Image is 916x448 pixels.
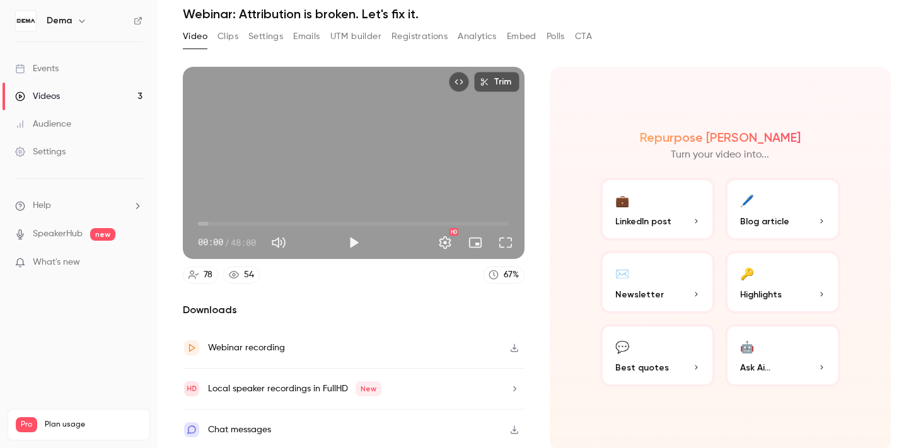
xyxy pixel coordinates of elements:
[671,147,769,163] p: Turn your video into...
[432,230,458,255] button: Settings
[615,263,629,283] div: ✉️
[458,26,497,47] button: Analytics
[217,26,238,47] button: Clips
[183,267,218,284] a: 78
[208,422,271,437] div: Chat messages
[575,26,592,47] button: CTA
[15,146,66,158] div: Settings
[15,199,142,212] li: help-dropdown-opener
[47,14,72,27] h6: Dema
[33,227,83,241] a: SpeakerHub
[330,26,381,47] button: UTM builder
[600,251,716,314] button: ✉️Newsletter
[725,251,840,314] button: 🔑Highlights
[740,190,754,210] div: 🖊️
[244,268,254,282] div: 54
[740,336,754,356] div: 🤖
[615,361,669,374] span: Best quotes
[15,62,59,75] div: Events
[449,228,458,236] div: HD
[45,420,142,430] span: Plan usage
[33,199,51,212] span: Help
[127,257,142,268] iframe: Noticeable Trigger
[600,178,716,241] button: 💼LinkedIn post
[208,340,285,355] div: Webinar recording
[183,26,207,47] button: Video
[204,268,212,282] div: 78
[15,118,71,130] div: Audience
[740,288,782,301] span: Highlights
[356,381,381,396] span: New
[183,6,891,21] h1: Webinar: Attribution is broken. Let's fix it.
[474,72,519,92] button: Trim
[198,236,256,249] div: 00:00
[493,230,518,255] button: Full screen
[183,302,525,318] h2: Downloads
[208,381,381,396] div: Local speaker recordings in FullHD
[266,230,291,255] button: Mute
[600,324,716,387] button: 💬Best quotes
[293,26,320,47] button: Emails
[615,215,671,228] span: LinkedIn post
[16,417,37,432] span: Pro
[223,267,260,284] a: 54
[640,130,801,145] h2: Repurpose [PERSON_NAME]
[740,263,754,283] div: 🔑
[198,236,223,249] span: 00:00
[547,26,565,47] button: Polls
[725,178,840,241] button: 🖊️Blog article
[615,190,629,210] div: 💼
[507,26,536,47] button: Embed
[725,324,840,387] button: 🤖Ask Ai...
[740,215,789,228] span: Blog article
[504,268,519,282] div: 67 %
[615,336,629,356] div: 💬
[15,90,60,103] div: Videos
[231,236,256,249] span: 48:00
[224,236,229,249] span: /
[391,26,448,47] button: Registrations
[33,256,80,269] span: What's new
[463,230,488,255] button: Turn on miniplayer
[449,72,469,92] button: Embed video
[341,230,366,255] button: Play
[90,228,115,241] span: new
[740,361,770,374] span: Ask Ai...
[248,26,283,47] button: Settings
[483,267,525,284] a: 67%
[615,288,664,301] span: Newsletter
[16,11,36,31] img: Dema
